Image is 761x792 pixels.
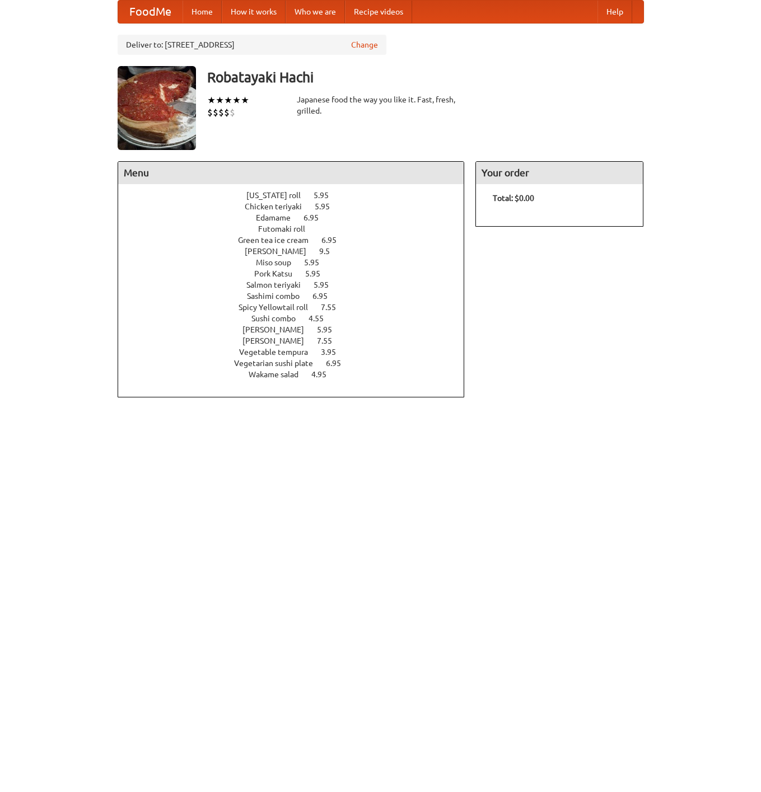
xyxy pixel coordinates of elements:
[241,94,249,106] li: ★
[207,94,216,106] li: ★
[286,1,345,23] a: Who we are
[493,194,534,203] b: Total: $0.00
[224,94,232,106] li: ★
[351,39,378,50] a: Change
[256,258,340,267] a: Miso soup 5.95
[239,348,319,357] span: Vegetable tempura
[304,213,330,222] span: 6.95
[254,269,304,278] span: Pork Katsu
[232,94,241,106] li: ★
[312,292,339,301] span: 6.95
[304,258,330,267] span: 5.95
[183,1,222,23] a: Home
[239,348,357,357] a: Vegetable tempura 3.95
[245,202,351,211] a: Chicken teriyaki 5.95
[239,303,357,312] a: Spicy Yellowtail roll 7.55
[326,359,352,368] span: 6.95
[222,1,286,23] a: How it works
[311,370,338,379] span: 4.95
[234,359,362,368] a: Vegetarian sushi plate 6.95
[246,280,349,289] a: Salmon teriyaki 5.95
[246,280,312,289] span: Salmon teriyaki
[234,359,324,368] span: Vegetarian sushi plate
[118,1,183,23] a: FoodMe
[245,202,313,211] span: Chicken teriyaki
[314,191,340,200] span: 5.95
[242,336,315,345] span: [PERSON_NAME]
[297,94,465,116] div: Japanese food the way you like it. Fast, fresh, grilled.
[321,303,347,312] span: 7.55
[242,325,353,334] a: [PERSON_NAME] 5.95
[207,66,644,88] h3: Robatayaki Hachi
[254,269,341,278] a: Pork Katsu 5.95
[207,106,213,119] li: $
[319,247,341,256] span: 9.5
[216,94,224,106] li: ★
[218,106,224,119] li: $
[247,292,311,301] span: Sashimi combo
[258,224,316,233] span: Futomaki roll
[238,236,357,245] a: Green tea ice cream 6.95
[258,224,337,233] a: Futomaki roll
[247,292,348,301] a: Sashimi combo 6.95
[314,280,340,289] span: 5.95
[251,314,307,323] span: Sushi combo
[242,336,353,345] a: [PERSON_NAME] 7.55
[256,258,302,267] span: Miso soup
[213,106,218,119] li: $
[249,370,310,379] span: Wakame salad
[315,202,341,211] span: 5.95
[309,314,335,323] span: 4.55
[118,35,386,55] div: Deliver to: [STREET_ADDRESS]
[321,236,348,245] span: 6.95
[256,213,339,222] a: Edamame 6.95
[238,236,320,245] span: Green tea ice cream
[246,191,349,200] a: [US_STATE] roll 5.95
[249,370,347,379] a: Wakame salad 4.95
[245,247,318,256] span: [PERSON_NAME]
[345,1,412,23] a: Recipe videos
[246,191,312,200] span: [US_STATE] roll
[597,1,632,23] a: Help
[251,314,344,323] a: Sushi combo 4.55
[118,66,196,150] img: angular.jpg
[245,247,351,256] a: [PERSON_NAME] 9.5
[239,303,319,312] span: Spicy Yellowtail roll
[118,162,464,184] h4: Menu
[256,213,302,222] span: Edamame
[230,106,235,119] li: $
[305,269,332,278] span: 5.95
[242,325,315,334] span: [PERSON_NAME]
[476,162,643,184] h4: Your order
[321,348,347,357] span: 3.95
[317,336,343,345] span: 7.55
[317,325,343,334] span: 5.95
[224,106,230,119] li: $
